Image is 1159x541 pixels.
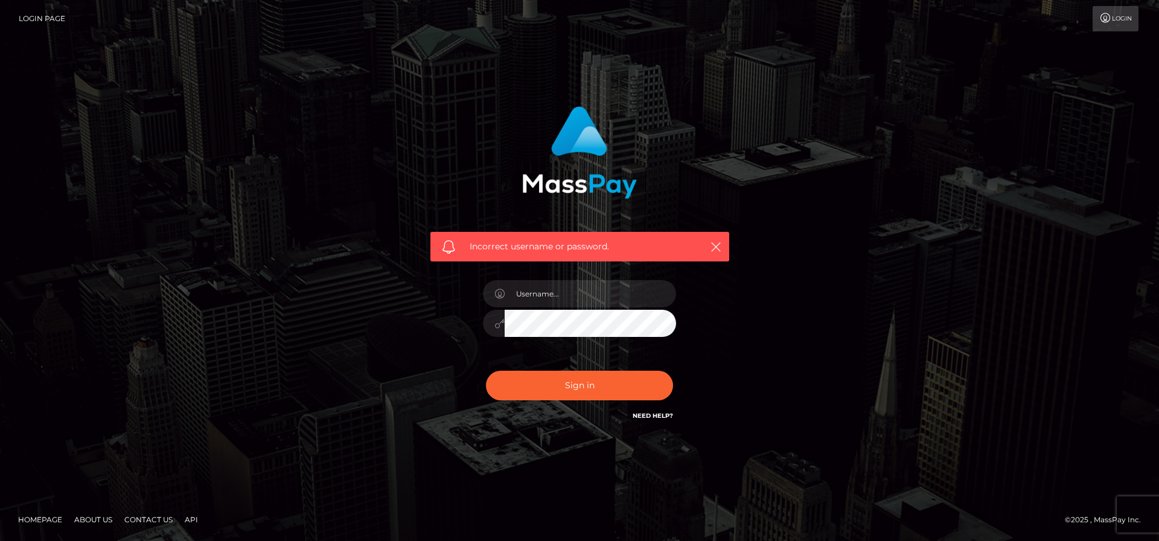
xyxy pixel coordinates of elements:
[13,510,67,529] a: Homepage
[120,510,177,529] a: Contact Us
[633,412,673,420] a: Need Help?
[180,510,203,529] a: API
[470,240,690,253] span: Incorrect username or password.
[19,6,65,31] a: Login Page
[1093,6,1138,31] a: Login
[69,510,117,529] a: About Us
[1065,513,1150,527] div: © 2025 , MassPay Inc.
[505,280,676,307] input: Username...
[486,371,673,400] button: Sign in
[522,106,637,199] img: MassPay Login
